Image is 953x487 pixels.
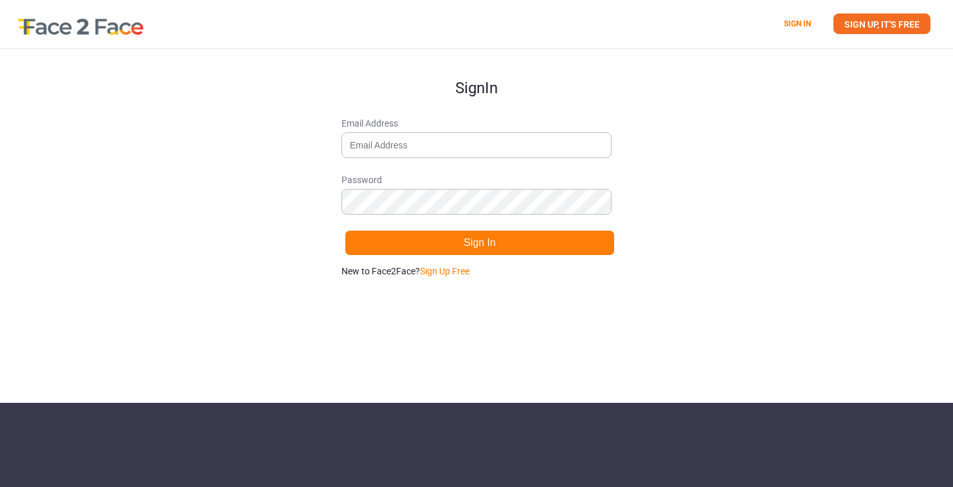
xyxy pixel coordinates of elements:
input: Password [341,189,612,215]
p: New to Face2Face? [341,265,612,278]
button: Sign In [345,230,615,256]
span: Password [341,173,612,186]
input: Email Address [341,132,612,158]
a: SIGN UP, IT'S FREE [833,13,930,34]
h1: Sign In [341,49,612,96]
a: Sign Up Free [420,266,469,276]
span: Email Address [341,117,612,130]
a: SIGN IN [784,19,811,28]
